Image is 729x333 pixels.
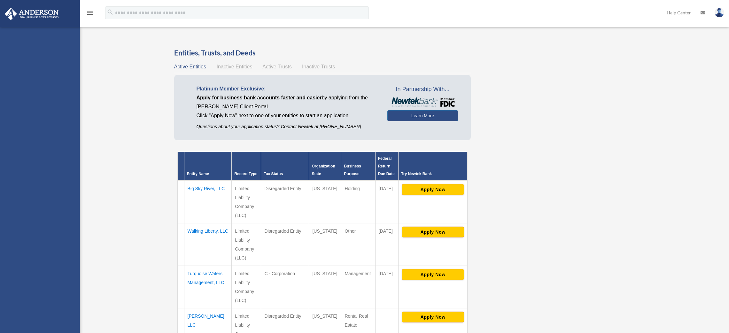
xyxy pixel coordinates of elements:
[402,184,464,195] button: Apply Now
[197,111,378,120] p: Click "Apply Now" next to one of your entities to start an application.
[174,48,471,58] h3: Entities, Trusts, and Deeds
[375,266,398,308] td: [DATE]
[401,170,465,178] div: Try Newtek Bank
[375,181,398,223] td: [DATE]
[309,181,341,223] td: [US_STATE]
[387,110,458,121] a: Learn More
[174,64,206,69] span: Active Entities
[387,84,458,95] span: In Partnership With...
[216,64,252,69] span: Inactive Entities
[197,123,378,131] p: Questions about your application status? Contact Newtek at [PHONE_NUMBER]
[184,152,232,181] th: Entity Name
[261,181,309,223] td: Disregarded Entity
[341,266,375,308] td: Management
[232,181,261,223] td: Limited Liability Company (LLC)
[232,152,261,181] th: Record Type
[309,266,341,308] td: [US_STATE]
[341,181,375,223] td: Holding
[197,95,322,100] span: Apply for business bank accounts faster and easier
[184,266,232,308] td: Turquoise Waters Management, LLC
[375,223,398,266] td: [DATE]
[262,64,292,69] span: Active Trusts
[375,152,398,181] th: Federal Return Due Date
[261,223,309,266] td: Disregarded Entity
[232,266,261,308] td: Limited Liability Company (LLC)
[107,9,114,16] i: search
[86,11,94,17] a: menu
[309,152,341,181] th: Organization State
[341,223,375,266] td: Other
[402,227,464,237] button: Apply Now
[391,97,455,107] img: NewtekBankLogoSM.png
[184,223,232,266] td: Walking Liberty, LLC
[197,93,378,111] p: by applying from the [PERSON_NAME] Client Portal.
[261,266,309,308] td: C - Corporation
[197,84,378,93] p: Platinum Member Exclusive:
[715,8,724,17] img: User Pic
[3,8,61,20] img: Anderson Advisors Platinum Portal
[232,223,261,266] td: Limited Liability Company (LLC)
[402,312,464,322] button: Apply Now
[402,269,464,280] button: Apply Now
[184,181,232,223] td: Big Sky River, LLC
[309,223,341,266] td: [US_STATE]
[302,64,335,69] span: Inactive Trusts
[86,9,94,17] i: menu
[341,152,375,181] th: Business Purpose
[261,152,309,181] th: Tax Status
